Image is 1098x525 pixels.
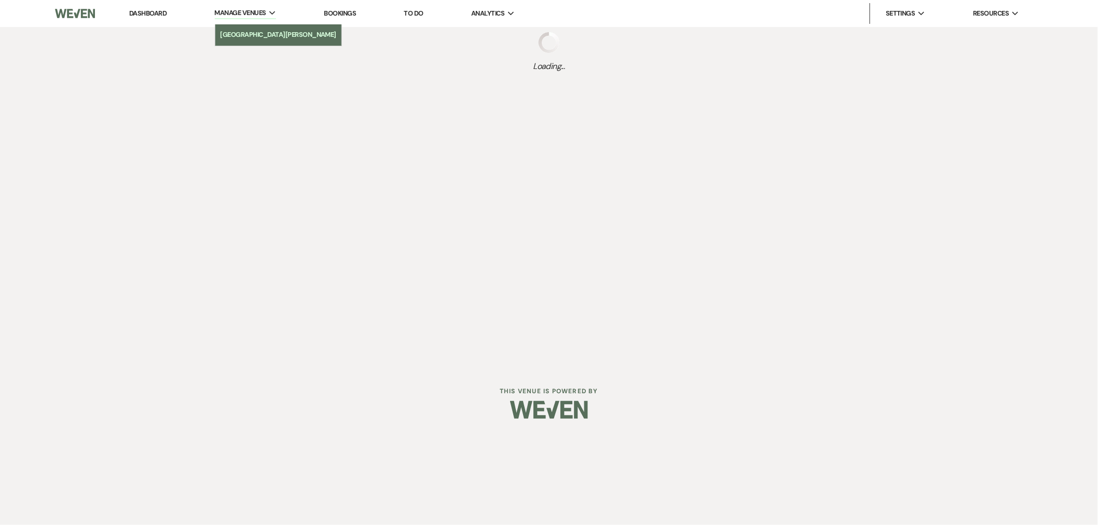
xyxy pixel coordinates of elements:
[404,9,423,18] a: To Do
[533,60,565,73] span: Loading...
[886,8,915,19] span: Settings
[221,30,337,40] li: [GEOGRAPHIC_DATA][PERSON_NAME]
[55,3,95,24] img: Weven Logo
[215,24,342,45] a: [GEOGRAPHIC_DATA][PERSON_NAME]
[973,8,1009,19] span: Resources
[539,32,559,53] img: loading spinner
[510,392,588,428] img: Weven Logo
[471,8,504,19] span: Analytics
[324,9,356,18] a: Bookings
[129,9,167,18] a: Dashboard
[215,8,266,18] span: Manage Venues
